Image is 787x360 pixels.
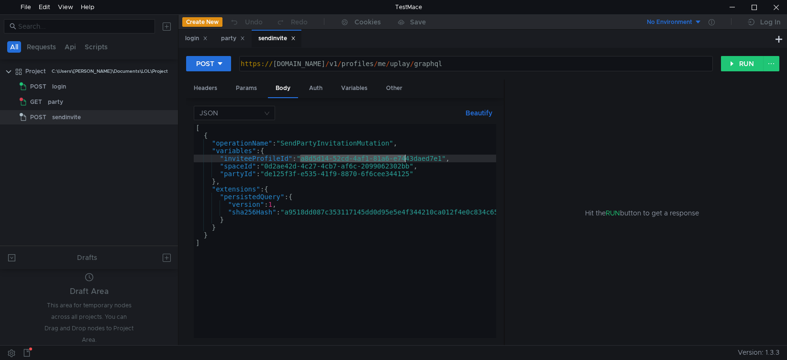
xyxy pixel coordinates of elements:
div: No Environment [647,18,692,27]
div: Params [228,79,265,97]
div: party [48,95,63,109]
button: Create New [182,17,222,27]
div: Headers [186,79,225,97]
button: Scripts [82,41,111,53]
span: RUN [606,209,620,217]
span: Version: 1.3.3 [738,346,779,360]
div: Log In [760,16,780,28]
button: Beautify [462,107,496,119]
button: Api [62,41,79,53]
div: Save [410,19,426,25]
div: Redo [291,16,308,28]
input: Search... [18,21,149,32]
button: No Environment [635,14,702,30]
span: POST [30,79,46,94]
div: party [221,34,245,44]
div: Auth [301,79,330,97]
div: Body [268,79,298,98]
span: Hit the button to get a response [585,208,699,218]
div: sendinvite [52,110,81,124]
div: Drafts [77,252,97,263]
div: Project [25,64,46,79]
button: RUN [721,56,764,71]
button: Undo [222,15,269,29]
button: Redo [269,15,314,29]
div: login [185,34,208,44]
div: sendinvite [258,34,296,44]
button: POST [186,56,231,71]
div: Cookies [355,16,381,28]
span: GET [30,95,42,109]
div: C:\Users\[PERSON_NAME]\Documents\LOL\Project [52,64,168,79]
div: Other [378,79,410,97]
button: Requests [24,41,59,53]
div: POST [196,58,214,69]
div: Undo [245,16,263,28]
div: login [52,79,66,94]
button: All [7,41,21,53]
span: POST [30,110,46,124]
div: Variables [333,79,375,97]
